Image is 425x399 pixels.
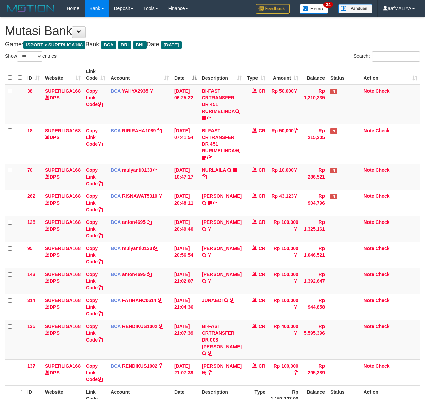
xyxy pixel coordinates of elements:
[375,193,389,199] a: Check
[199,65,244,85] th: Description: activate to sort column ascending
[27,219,35,225] span: 128
[202,272,242,277] a: [PERSON_NAME]
[45,363,81,369] a: SUPERLIGA168
[301,320,328,359] td: Rp 5,595,396
[268,124,301,164] td: Rp 50,000
[202,219,242,225] a: [PERSON_NAME]
[42,268,83,294] td: DPS
[301,242,328,268] td: Rp 1,046,521
[122,219,146,225] a: anton4695
[202,167,226,173] a: NURLAILA
[361,65,420,85] th: Action: activate to sort column ascending
[157,128,162,133] a: Copy RIRIRAHA1089 to clipboard
[111,193,121,199] span: BCA
[122,88,149,94] a: YAHYA2935
[301,359,328,385] td: Rp 295,389
[294,304,298,310] a: Copy Rp 100,000 to clipboard
[122,193,157,199] a: RISNAWAT5310
[159,363,163,369] a: Copy RENDIKUS1002 to clipboard
[86,193,103,212] a: Copy Link Code
[133,41,146,49] span: BNI
[202,174,207,180] a: Copy NURLAILA to clipboard
[300,4,328,14] img: Button%20Memo.svg
[244,65,268,85] th: Type: activate to sort column ascending
[45,128,81,133] a: SUPERLIGA168
[199,85,244,124] td: BI-FAST CRTRANSFER DR 451 RURIMELINDA
[122,245,152,251] a: mulyanti0133
[147,272,152,277] a: Copy anton4695 to clipboard
[354,51,420,62] label: Search:
[27,193,35,199] span: 262
[375,219,389,225] a: Check
[268,359,301,385] td: Rp 100,000
[301,190,328,216] td: Rp 904,796
[5,41,420,48] h4: Game: Bank: Date:
[45,298,81,303] a: SUPERLIGA168
[301,65,328,85] th: Balance
[86,128,103,147] a: Copy Link Code
[372,51,420,62] input: Search:
[268,190,301,216] td: Rp 43,123
[363,298,374,303] a: Note
[363,88,374,94] a: Note
[301,124,328,164] td: Rp 215,205
[375,88,389,94] a: Check
[86,245,103,264] a: Copy Link Code
[111,324,121,329] span: BCA
[122,167,152,173] a: mulyanti0133
[118,41,131,49] span: BRI
[202,363,242,369] a: [PERSON_NAME]
[363,363,374,369] a: Note
[172,65,199,85] th: Date: activate to sort column descending
[294,278,298,284] a: Copy Rp 150,000 to clipboard
[172,85,199,124] td: [DATE] 06:25:22
[259,88,265,94] span: CR
[111,88,121,94] span: BCA
[301,85,328,124] td: Rp 1,210,235
[259,363,265,369] span: CR
[5,51,57,62] label: Show entries
[111,363,121,369] span: BCA
[172,320,199,359] td: [DATE] 21:07:39
[111,128,121,133] span: BCA
[161,41,182,49] span: [DATE]
[268,85,301,124] td: Rp 50,000
[42,124,83,164] td: DPS
[199,320,244,359] td: BI-FAST CRTRANSFER DR 008 [PERSON_NAME]
[122,298,156,303] a: FATIHANC0614
[122,324,157,329] a: RENDIKUS1002
[259,272,265,277] span: CR
[259,245,265,251] span: CR
[328,65,361,85] th: Status
[268,294,301,320] td: Rp 100,000
[108,65,172,85] th: Account: activate to sort column ascending
[147,219,152,225] a: Copy anton4695 to clipboard
[122,128,156,133] a: RIRIRAHA1089
[375,128,389,133] a: Check
[122,272,146,277] a: anton4695
[338,4,372,13] img: panduan.png
[375,272,389,277] a: Check
[27,167,33,173] span: 70
[42,190,83,216] td: DPS
[45,193,81,199] a: SUPERLIGA168
[363,272,374,277] a: Note
[301,294,328,320] td: Rp 944,858
[172,242,199,268] td: [DATE] 20:56:54
[294,370,298,375] a: Copy Rp 100,000 to clipboard
[363,193,374,199] a: Note
[45,324,81,329] a: SUPERLIGA168
[259,167,265,173] span: CR
[207,155,212,160] a: Copy BI-FAST CRTRANSFER DR 451 RURIMELINDA to clipboard
[159,193,163,199] a: Copy RISNAWAT5310 to clipboard
[5,24,420,38] h1: Mutasi Bank
[27,272,35,277] span: 143
[202,193,242,199] a: [PERSON_NAME]
[42,164,83,190] td: DPS
[172,190,199,216] td: [DATE] 20:48:11
[208,351,212,356] a: Copy BI-FAST CRTRANSFER DR 008 DAVID TUA NABABAN to clipboard
[27,128,33,133] span: 18
[42,320,83,359] td: DPS
[330,168,337,173] span: Has Note
[259,128,265,133] span: CR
